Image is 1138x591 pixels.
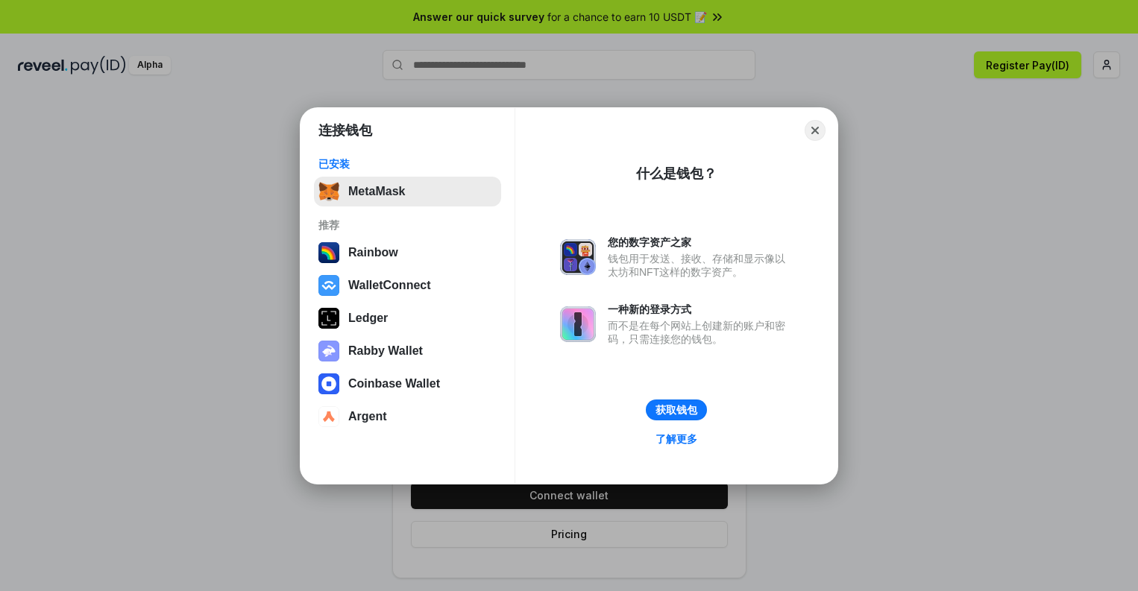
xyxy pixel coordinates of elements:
img: svg+xml,%3Csvg%20xmlns%3D%22http%3A%2F%2Fwww.w3.org%2F2000%2Fsvg%22%20fill%3D%22none%22%20viewBox... [560,306,596,342]
img: svg+xml,%3Csvg%20xmlns%3D%22http%3A%2F%2Fwww.w3.org%2F2000%2Fsvg%22%20fill%3D%22none%22%20viewBox... [560,239,596,275]
a: 了解更多 [647,429,706,449]
img: svg+xml,%3Csvg%20width%3D%2228%22%20height%3D%2228%22%20viewBox%3D%220%200%2028%2028%22%20fill%3D... [318,406,339,427]
div: 了解更多 [656,432,697,446]
div: 您的数字资产之家 [608,236,793,249]
div: 一种新的登录方式 [608,303,793,316]
div: Coinbase Wallet [348,377,440,391]
img: svg+xml,%3Csvg%20xmlns%3D%22http%3A%2F%2Fwww.w3.org%2F2000%2Fsvg%22%20width%3D%2228%22%20height%3... [318,308,339,329]
button: 获取钱包 [646,399,707,420]
img: svg+xml,%3Csvg%20width%3D%22120%22%20height%3D%22120%22%20viewBox%3D%220%200%20120%20120%22%20fil... [318,242,339,263]
img: svg+xml,%3Csvg%20xmlns%3D%22http%3A%2F%2Fwww.w3.org%2F2000%2Fsvg%22%20fill%3D%22none%22%20viewBox... [318,341,339,361]
button: Rainbow [314,238,501,268]
div: Rabby Wallet [348,344,423,358]
button: Close [805,120,826,141]
button: Argent [314,402,501,432]
div: 获取钱包 [656,403,697,417]
img: svg+xml,%3Csvg%20width%3D%2228%22%20height%3D%2228%22%20viewBox%3D%220%200%2028%2028%22%20fill%3D... [318,275,339,296]
div: 什么是钱包？ [636,165,717,183]
img: svg+xml,%3Csvg%20width%3D%2228%22%20height%3D%2228%22%20viewBox%3D%220%200%2028%2028%22%20fill%3D... [318,373,339,394]
div: Rainbow [348,246,398,259]
button: MetaMask [314,177,501,206]
div: 而不是在每个网站上创建新的账户和密码，只需连接您的钱包。 [608,319,793,346]
button: Ledger [314,303,501,333]
button: Rabby Wallet [314,336,501,366]
div: 已安装 [318,157,497,171]
h1: 连接钱包 [318,121,372,139]
div: MetaMask [348,185,405,198]
div: WalletConnect [348,279,431,292]
div: 钱包用于发送、接收、存储和显示像以太坊和NFT这样的数字资产。 [608,252,793,279]
img: svg+xml,%3Csvg%20fill%3D%22none%22%20height%3D%2233%22%20viewBox%3D%220%200%2035%2033%22%20width%... [318,181,339,202]
div: Argent [348,410,387,423]
div: Ledger [348,312,388,325]
button: WalletConnect [314,271,501,300]
button: Coinbase Wallet [314,369,501,399]
div: 推荐 [318,218,497,232]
